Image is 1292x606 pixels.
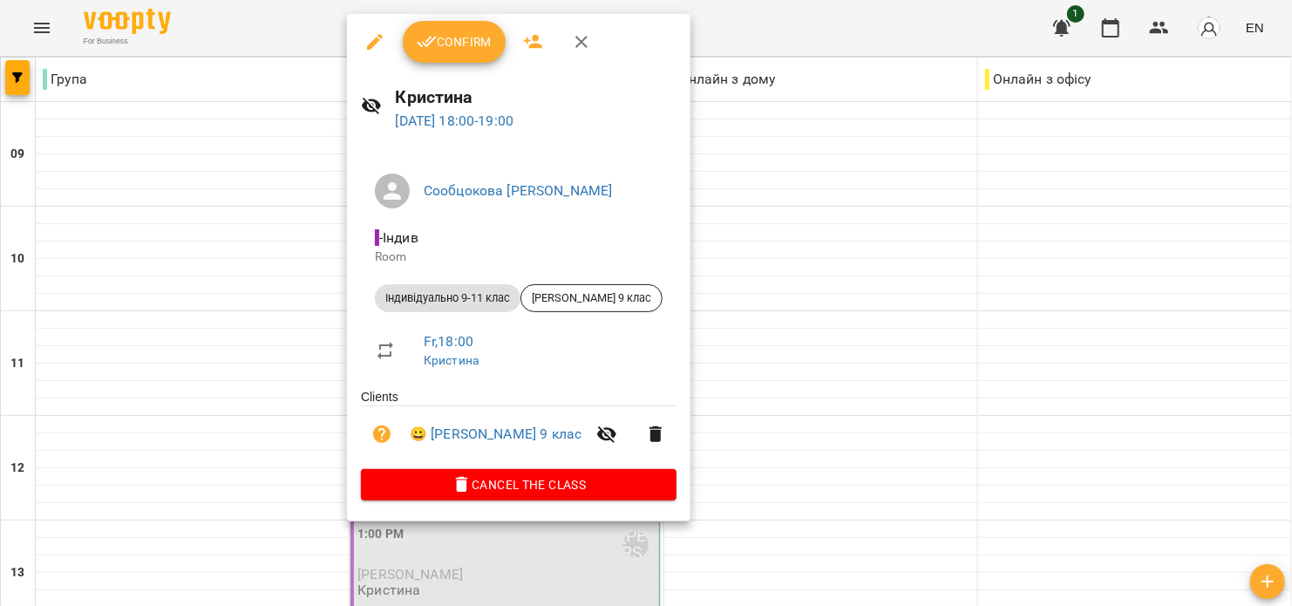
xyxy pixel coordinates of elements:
[424,333,473,350] a: Fr , 18:00
[521,290,662,306] span: [PERSON_NAME] 9 клас
[361,388,677,469] ul: Clients
[375,249,663,266] p: Room
[375,229,422,246] span: - Індив
[396,84,677,111] h6: Кристина
[424,353,479,367] a: Кристина
[361,469,677,500] button: Cancel the class
[361,413,403,455] button: Unpaid. Bill the attendance?
[410,424,581,445] a: 😀 [PERSON_NAME] 9 клас
[396,112,514,129] a: [DATE] 18:00-19:00
[375,290,520,306] span: Індивідуально 9-11 клас
[424,182,613,199] a: Сообцокова [PERSON_NAME]
[520,284,663,312] div: [PERSON_NAME] 9 клас
[375,474,663,495] span: Cancel the class
[403,21,506,63] button: Confirm
[417,31,492,52] span: Confirm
